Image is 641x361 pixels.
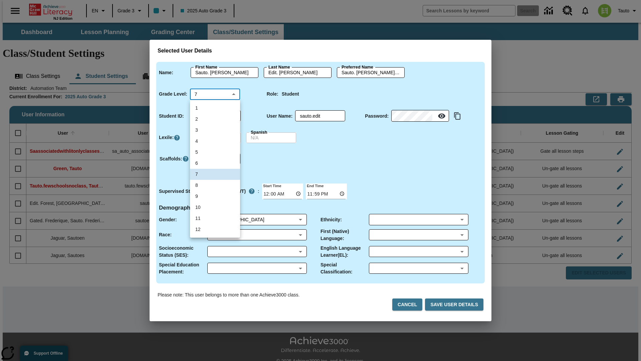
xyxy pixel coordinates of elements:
li: 2 [190,114,240,125]
li: 4 [190,136,240,147]
li: 6 [190,158,240,169]
li: 9 [190,191,240,202]
li: 1 [190,103,240,114]
li: 12 [190,224,240,235]
li: 3 [190,125,240,136]
li: 7 [190,169,240,180]
li: 11 [190,213,240,224]
li: 8 [190,180,240,191]
li: 5 [190,147,240,158]
li: 10 [190,202,240,213]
